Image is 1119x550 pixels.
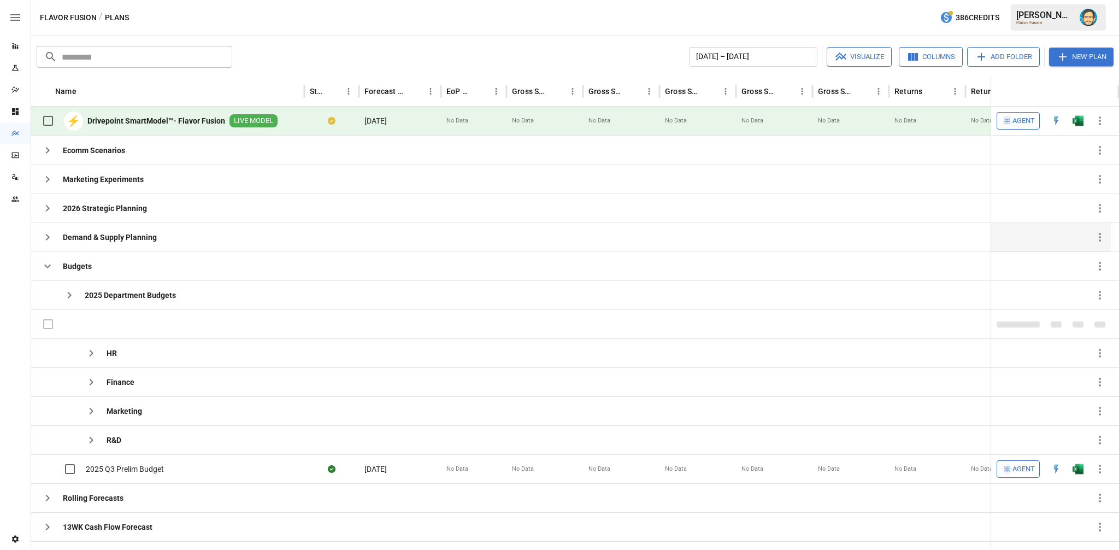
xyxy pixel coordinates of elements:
button: Sort [856,84,871,99]
button: Sort [923,84,939,99]
span: No Data [741,465,763,473]
button: Sort [550,84,565,99]
img: Dana Basken [1080,9,1097,26]
div: Status [310,87,325,96]
div: Returns: DTC Online [971,87,1008,96]
span: No Data [741,116,763,125]
div: Open in Quick Edit [1051,115,1062,126]
button: EoP Cash column menu [488,84,504,99]
b: Rolling Forecasts [63,493,123,504]
div: Sync complete [328,464,335,475]
button: Visualize [827,47,892,67]
div: [DATE] [359,454,441,483]
span: 386 Credits [956,11,999,25]
span: No Data [818,465,840,473]
button: Sort [78,84,93,99]
div: Flavor Fusion [1016,20,1073,25]
span: No Data [446,465,468,473]
button: Gross Sales: Retail column menu [871,84,886,99]
span: No Data [818,116,840,125]
span: No Data [512,116,534,125]
span: 2025 Q3 Prelim Budget [86,464,164,475]
button: Sort [326,84,341,99]
span: No Data [894,116,916,125]
b: HR [107,348,117,359]
button: Gross Sales: Marketplace column menu [718,84,733,99]
button: Columns [899,47,963,67]
div: EoP Cash [446,87,472,96]
div: Gross Sales [512,87,549,96]
img: quick-edit-flash.b8aec18c.svg [1051,115,1062,126]
b: Ecomm Scenarios [63,145,125,156]
span: No Data [665,116,687,125]
span: Agent [1012,463,1035,476]
div: Open in Excel [1073,115,1083,126]
div: Name [55,87,76,96]
span: No Data [971,465,993,473]
b: Demand & Supply Planning [63,232,157,243]
div: Gross Sales: Wholesale [741,87,778,96]
button: New Plan [1049,48,1114,66]
span: No Data [588,465,610,473]
button: Gross Sales: DTC Online column menu [641,84,657,99]
span: No Data [971,116,993,125]
b: Marketing [107,406,142,417]
span: No Data [446,116,468,125]
b: Finance [107,377,134,388]
div: Open in Quick Edit [1051,464,1062,475]
b: Drivepoint SmartModel™- Flavor Fusion [87,115,225,126]
div: ⚡ [64,112,83,131]
div: Gross Sales: DTC Online [588,87,625,96]
div: [PERSON_NAME] [1016,10,1073,20]
span: No Data [588,116,610,125]
div: [DATE] [359,107,441,136]
button: Sort [703,84,718,99]
button: Gross Sales column menu [565,84,580,99]
span: No Data [512,465,534,473]
button: Returns column menu [947,84,963,99]
b: Marketing Experiments [63,174,144,185]
button: 386Credits [935,8,1004,28]
button: Sort [473,84,488,99]
button: Status column menu [341,84,356,99]
img: quick-edit-flash.b8aec18c.svg [1051,464,1062,475]
span: No Data [894,465,916,473]
button: Forecast start column menu [423,84,438,99]
div: Gross Sales: Retail [818,87,855,96]
b: 2026 Strategic Planning [63,203,147,214]
div: / [99,11,103,25]
span: Agent [1012,115,1035,127]
button: Agent [997,112,1040,130]
div: Open in Excel [1073,464,1083,475]
button: Flavor Fusion [40,11,97,25]
div: Your plan has changes in Excel that are not reflected in the Drivepoint Data Warehouse, select "S... [328,115,335,126]
button: Dana Basken [1073,2,1104,33]
div: Forecast start [364,87,407,96]
button: Add Folder [967,47,1040,67]
button: [DATE] – [DATE] [689,47,817,67]
b: Budgets [63,261,92,272]
button: Sort [1096,84,1111,99]
button: Sort [408,84,423,99]
button: Gross Sales: Wholesale column menu [794,84,810,99]
b: R&D [107,435,121,446]
b: 13WK Cash Flow Forecast [63,522,152,533]
img: g5qfjXmAAAAABJRU5ErkJggg== [1073,464,1083,475]
span: LIVE MODEL [229,116,278,126]
b: 2025 Department Budgets [85,290,176,301]
div: Returns [894,87,922,96]
span: No Data [665,465,687,473]
button: Sort [779,84,794,99]
button: Sort [626,84,641,99]
div: Gross Sales: Marketplace [665,87,702,96]
button: Agent [997,460,1040,478]
img: g5qfjXmAAAAABJRU5ErkJggg== [1073,115,1083,126]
